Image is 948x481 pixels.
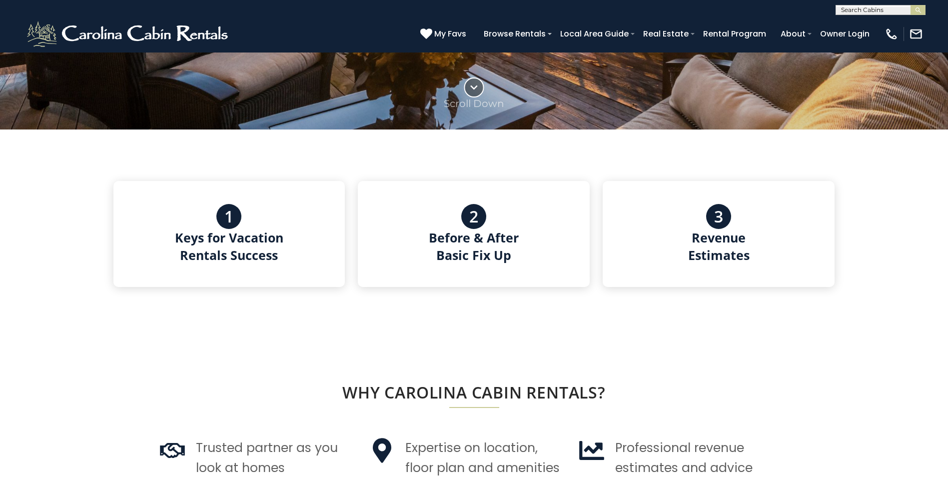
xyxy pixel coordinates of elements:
[776,25,811,42] a: About
[698,25,771,42] a: Rental Program
[638,25,694,42] a: Real Estate
[429,229,519,264] h4: Before & After Basic Fix Up
[688,229,750,264] h4: Revenue Estimates
[405,438,560,478] p: Expertise on location, floor plan and amenities
[420,27,469,40] a: My Favs
[175,229,283,264] h4: Keys for Vacation Rentals Success
[444,97,504,109] p: Scroll Down
[196,438,338,478] p: Trusted partner as you look at homes
[434,27,466,40] span: My Favs
[909,27,923,41] img: mail-regular-white.png
[469,207,478,225] h3: 2
[555,25,634,42] a: Local Area Guide
[615,438,753,478] p: Professional revenue estimates and advice
[885,27,899,41] img: phone-regular-white.png
[479,25,551,42] a: Browse Rentals
[25,19,232,49] img: White-1-2.png
[224,207,233,225] h3: 1
[815,25,875,42] a: Owner Login
[714,207,723,225] h3: 3
[159,383,789,401] h2: WHY CAROLINA CABIN RENTALS?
